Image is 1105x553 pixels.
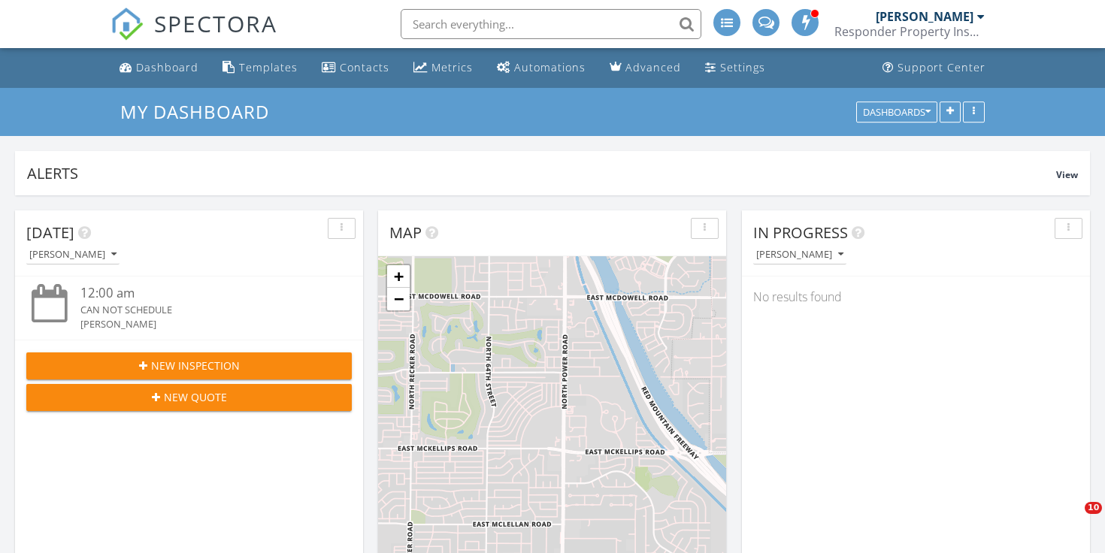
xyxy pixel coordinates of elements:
[1085,502,1102,514] span: 10
[80,317,325,331] div: [PERSON_NAME]
[720,60,765,74] div: Settings
[898,60,985,74] div: Support Center
[876,54,991,82] a: Support Center
[316,54,395,82] a: Contacts
[110,20,277,52] a: SPECTORA
[753,245,846,265] button: [PERSON_NAME]
[340,60,389,74] div: Contacts
[753,222,848,243] span: In Progress
[239,60,298,74] div: Templates
[110,8,144,41] img: The Best Home Inspection Software - Spectora
[604,54,687,82] a: Advanced
[699,54,771,82] a: Settings
[136,60,198,74] div: Dashboard
[387,288,410,310] a: Zoom out
[114,54,204,82] a: Dashboard
[26,245,120,265] button: [PERSON_NAME]
[834,24,985,39] div: Responder Property Inspections
[625,60,681,74] div: Advanced
[1056,168,1078,181] span: View
[216,54,304,82] a: Templates
[387,265,410,288] a: Zoom in
[389,222,422,243] span: Map
[26,222,74,243] span: [DATE]
[756,249,843,260] div: [PERSON_NAME]
[151,358,240,373] span: New Inspection
[431,60,473,74] div: Metrics
[742,276,1090,317] div: No results found
[876,9,973,24] div: [PERSON_NAME]
[27,163,1056,183] div: Alerts
[863,107,931,117] div: Dashboards
[856,101,937,122] button: Dashboards
[164,389,227,405] span: New Quote
[80,284,325,303] div: 12:00 am
[29,249,117,260] div: [PERSON_NAME]
[514,60,586,74] div: Automations
[26,352,352,379] button: New Inspection
[120,99,282,124] a: My Dashboard
[401,9,701,39] input: Search everything...
[80,303,325,317] div: CAN NOT SCHEDULE
[1054,502,1090,538] iframe: Intercom live chat
[154,8,277,39] span: SPECTORA
[491,54,592,82] a: Automations (Advanced)
[26,384,352,411] button: New Quote
[407,54,479,82] a: Metrics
